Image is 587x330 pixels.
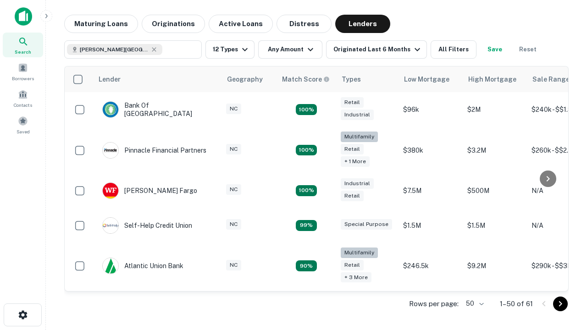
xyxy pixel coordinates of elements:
[142,15,205,33] button: Originations
[102,142,206,159] div: Pinnacle Financial Partners
[341,247,378,258] div: Multifamily
[227,74,263,85] div: Geography
[399,92,463,127] td: $96k
[102,258,183,274] div: Atlantic Union Bank
[341,219,392,230] div: Special Purpose
[341,178,374,189] div: Industrial
[463,127,527,173] td: $3.2M
[341,97,364,108] div: Retail
[296,185,317,196] div: Matching Properties: 14, hasApolloMatch: undefined
[409,298,459,309] p: Rows per page:
[431,40,476,59] button: All Filters
[15,48,31,55] span: Search
[341,156,370,167] div: + 1 more
[480,40,509,59] button: Save your search to get updates of matches that match your search criteria.
[277,66,336,92] th: Capitalize uses an advanced AI algorithm to match your search with the best lender. The match sco...
[404,74,449,85] div: Low Mortgage
[296,260,317,271] div: Matching Properties: 10, hasApolloMatch: undefined
[333,44,423,55] div: Originated Last 6 Months
[341,144,364,154] div: Retail
[399,243,463,289] td: $246.5k
[341,132,378,142] div: Multifamily
[93,66,222,92] th: Lender
[226,219,241,230] div: NC
[462,297,485,310] div: 50
[296,104,317,115] div: Matching Properties: 15, hasApolloMatch: undefined
[468,74,516,85] div: High Mortgage
[102,182,197,199] div: [PERSON_NAME] Fargo
[336,66,399,92] th: Types
[463,173,527,208] td: $500M
[326,40,427,59] button: Originated Last 6 Months
[80,45,149,54] span: [PERSON_NAME][GEOGRAPHIC_DATA], [GEOGRAPHIC_DATA]
[399,208,463,243] td: $1.5M
[14,101,32,109] span: Contacts
[258,40,322,59] button: Any Amount
[3,86,43,110] a: Contacts
[513,40,543,59] button: Reset
[282,74,330,84] div: Capitalize uses an advanced AI algorithm to match your search with the best lender. The match sco...
[3,112,43,137] a: Saved
[282,74,328,84] h6: Match Score
[226,104,241,114] div: NC
[226,184,241,195] div: NC
[463,66,527,92] th: High Mortgage
[103,218,118,233] img: picture
[463,243,527,289] td: $9.2M
[399,173,463,208] td: $7.5M
[209,15,273,33] button: Active Loans
[277,15,332,33] button: Distress
[296,145,317,156] div: Matching Properties: 20, hasApolloMatch: undefined
[541,227,587,271] iframe: Chat Widget
[3,33,43,57] a: Search
[17,128,30,135] span: Saved
[341,110,374,120] div: Industrial
[553,297,568,311] button: Go to next page
[335,15,390,33] button: Lenders
[103,143,118,158] img: picture
[399,127,463,173] td: $380k
[12,75,34,82] span: Borrowers
[226,260,241,270] div: NC
[341,191,364,201] div: Retail
[15,7,32,26] img: capitalize-icon.png
[532,74,570,85] div: Sale Range
[341,260,364,270] div: Retail
[103,258,118,274] img: picture
[102,101,212,118] div: Bank Of [GEOGRAPHIC_DATA]
[342,74,361,85] div: Types
[341,272,371,283] div: + 3 more
[500,298,533,309] p: 1–50 of 61
[102,217,192,234] div: Self-help Credit Union
[399,66,463,92] th: Low Mortgage
[3,59,43,84] a: Borrowers
[296,220,317,231] div: Matching Properties: 11, hasApolloMatch: undefined
[99,74,121,85] div: Lender
[64,15,138,33] button: Maturing Loans
[205,40,255,59] button: 12 Types
[226,144,241,154] div: NC
[463,92,527,127] td: $2M
[463,208,527,243] td: $1.5M
[222,66,277,92] th: Geography
[103,102,118,117] img: picture
[103,183,118,198] img: picture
